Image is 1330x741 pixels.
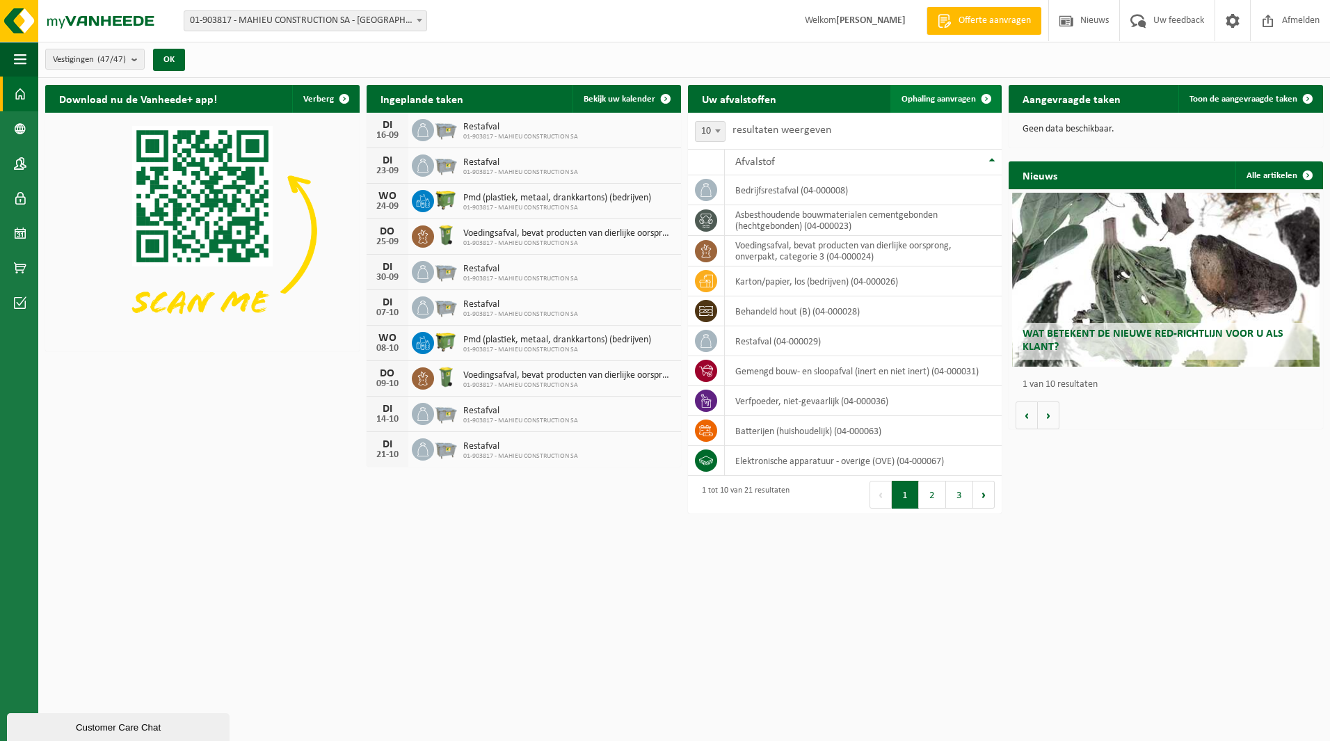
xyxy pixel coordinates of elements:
img: WB-0140-HPE-GN-50 [434,365,458,389]
button: Vorige [1016,401,1038,429]
div: DI [374,155,401,166]
a: Toon de aangevraagde taken [1178,85,1322,113]
td: gemengd bouw- en sloopafval (inert en niet inert) (04-000031) [725,356,1002,386]
button: 3 [946,481,973,509]
td: behandeld hout (B) (04-000028) [725,296,1002,326]
h2: Nieuws [1009,161,1071,189]
count: (47/47) [97,55,126,64]
span: Voedingsafval, bevat producten van dierlijke oorsprong, onverpakt, categorie 3 [463,228,674,239]
button: OK [153,49,185,71]
img: WB-2500-GAL-GY-01 [434,259,458,282]
img: WB-1100-HPE-GN-50 [434,188,458,212]
td: batterijen (huishoudelijk) (04-000063) [725,416,1002,446]
span: 01-903817 - MAHIEU CONSTRUCTION SA [463,417,578,425]
span: 01-903817 - MAHIEU CONSTRUCTION SA [463,310,578,319]
div: DO [374,226,401,237]
div: DI [374,439,401,450]
iframe: chat widget [7,710,232,741]
div: 1 tot 10 van 21 resultaten [695,479,790,510]
div: 09-10 [374,379,401,389]
a: Offerte aanvragen [927,7,1041,35]
span: Wat betekent de nieuwe RED-richtlijn voor u als klant? [1023,328,1283,353]
span: 01-903817 - MAHIEU CONSTRUCTION SA [463,346,651,354]
span: Pmd (plastiek, metaal, drankkartons) (bedrijven) [463,193,651,204]
td: verfpoeder, niet-gevaarlijk (04-000036) [725,386,1002,416]
a: Ophaling aanvragen [890,85,1000,113]
span: Pmd (plastiek, metaal, drankkartons) (bedrijven) [463,335,651,346]
span: 01-903817 - MAHIEU CONSTRUCTION SA [463,133,578,141]
div: 21-10 [374,450,401,460]
span: 10 [695,121,726,142]
td: bedrijfsrestafval (04-000008) [725,175,1002,205]
a: Bekijk uw kalender [572,85,680,113]
span: Afvalstof [735,157,775,168]
button: Previous [870,481,892,509]
span: Restafval [463,157,578,168]
h2: Ingeplande taken [367,85,477,112]
span: 01-903817 - MAHIEU CONSTRUCTION SA [463,168,578,177]
div: 14-10 [374,415,401,424]
span: Toon de aangevraagde taken [1189,95,1297,104]
img: WB-2500-GAL-GY-01 [434,294,458,318]
button: 1 [892,481,919,509]
div: 07-10 [374,308,401,318]
div: DI [374,297,401,308]
div: 25-09 [374,237,401,247]
div: 23-09 [374,166,401,176]
span: 01-903817 - MAHIEU CONSTRUCTION SA [463,239,674,248]
button: Verberg [292,85,358,113]
h2: Download nu de Vanheede+ app! [45,85,231,112]
span: Vestigingen [53,49,126,70]
a: Alle artikelen [1235,161,1322,189]
span: Restafval [463,441,578,452]
img: Download de VHEPlus App [45,113,360,349]
button: 2 [919,481,946,509]
span: 01-903817 - MAHIEU CONSTRUCTION SA - COMINES [184,10,427,31]
button: Vestigingen(47/47) [45,49,145,70]
a: Wat betekent de nieuwe RED-richtlijn voor u als klant? [1012,193,1320,367]
span: 01-903817 - MAHIEU CONSTRUCTION SA [463,275,578,283]
img: WB-2500-GAL-GY-01 [434,117,458,141]
button: Volgende [1038,401,1059,429]
span: Restafval [463,406,578,417]
button: Next [973,481,995,509]
div: 08-10 [374,344,401,353]
span: Restafval [463,264,578,275]
td: elektronische apparatuur - overige (OVE) (04-000067) [725,446,1002,476]
span: Restafval [463,122,578,133]
span: 01-903817 - MAHIEU CONSTRUCTION SA [463,204,651,212]
div: 16-09 [374,131,401,141]
td: karton/papier, los (bedrijven) (04-000026) [725,266,1002,296]
td: voedingsafval, bevat producten van dierlijke oorsprong, onverpakt, categorie 3 (04-000024) [725,236,1002,266]
label: resultaten weergeven [732,125,831,136]
span: Restafval [463,299,578,310]
div: DO [374,368,401,379]
td: restafval (04-000029) [725,326,1002,356]
span: Offerte aanvragen [955,14,1034,28]
span: Voedingsafval, bevat producten van dierlijke oorsprong, onverpakt, categorie 3 [463,370,674,381]
img: WB-1100-HPE-GN-50 [434,330,458,353]
span: Verberg [303,95,334,104]
div: DI [374,404,401,415]
img: WB-0140-HPE-GN-50 [434,223,458,247]
div: WO [374,333,401,344]
div: DI [374,120,401,131]
span: 10 [696,122,725,141]
h2: Aangevraagde taken [1009,85,1135,112]
div: 24-09 [374,202,401,212]
p: Geen data beschikbaar. [1023,125,1309,134]
div: WO [374,191,401,202]
span: 01-903817 - MAHIEU CONSTRUCTION SA - COMINES [184,11,426,31]
div: 30-09 [374,273,401,282]
img: WB-2500-GAL-GY-01 [434,436,458,460]
span: Bekijk uw kalender [584,95,655,104]
span: 01-903817 - MAHIEU CONSTRUCTION SA [463,381,674,390]
h2: Uw afvalstoffen [688,85,790,112]
div: DI [374,262,401,273]
img: WB-2500-GAL-GY-01 [434,401,458,424]
img: WB-2500-GAL-GY-01 [434,152,458,176]
span: Ophaling aanvragen [902,95,976,104]
td: asbesthoudende bouwmaterialen cementgebonden (hechtgebonden) (04-000023) [725,205,1002,236]
strong: [PERSON_NAME] [836,15,906,26]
